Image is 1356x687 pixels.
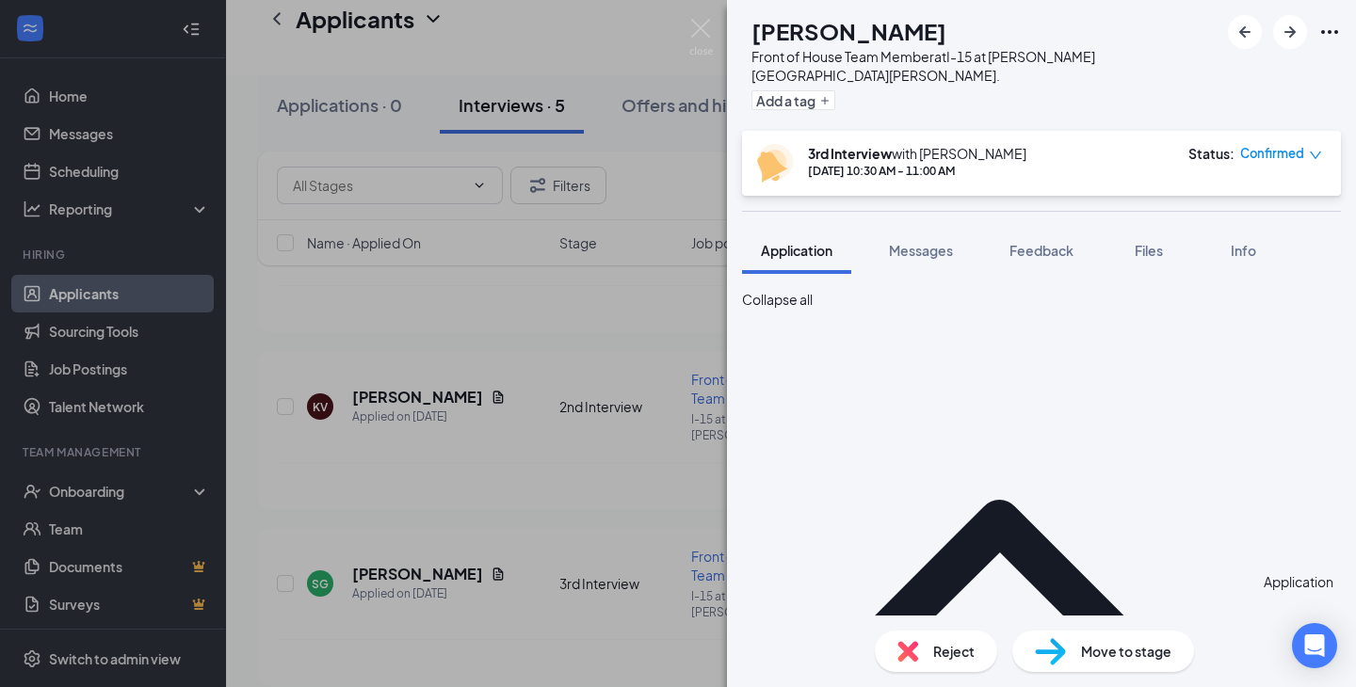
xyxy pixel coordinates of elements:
svg: ArrowRight [1279,21,1301,43]
span: Move to stage [1081,641,1171,662]
div: Status : [1188,144,1235,163]
span: Messages [889,242,953,259]
svg: Ellipses [1318,21,1341,43]
div: [DATE] 10:30 AM - 11:00 AM [808,163,1026,179]
svg: ArrowLeftNew [1234,21,1256,43]
span: down [1309,149,1322,162]
svg: Plus [819,95,831,106]
button: ArrowRight [1273,15,1307,49]
span: Application [761,242,832,259]
span: Files [1135,242,1163,259]
div: Open Intercom Messenger [1292,623,1337,668]
b: 3rd Interview [808,145,892,162]
span: Confirmed [1240,144,1304,163]
button: ArrowLeftNew [1228,15,1262,49]
span: Feedback [1009,242,1073,259]
div: Application [1264,571,1333,592]
h1: [PERSON_NAME] [751,15,946,47]
span: Reject [933,641,975,662]
button: PlusAdd a tag [751,90,835,110]
div: with [PERSON_NAME] [808,144,1026,163]
span: Collapse all [742,289,813,310]
span: Info [1231,242,1256,259]
div: Front of House Team Member at I-15 at [PERSON_NAME][GEOGRAPHIC_DATA][PERSON_NAME]. [751,47,1219,85]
